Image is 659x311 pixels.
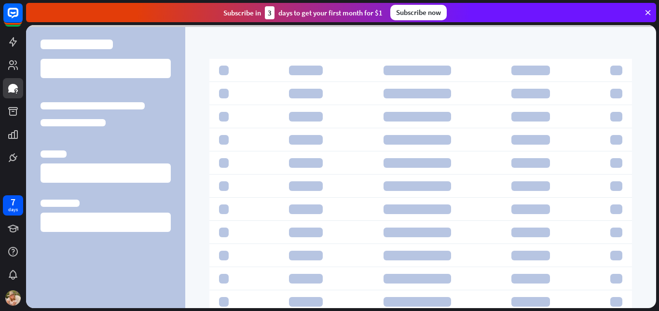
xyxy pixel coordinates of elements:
[3,195,23,216] a: 7 days
[8,206,18,213] div: days
[11,198,15,206] div: 7
[223,6,383,19] div: Subscribe in days to get your first month for $1
[390,5,447,20] div: Subscribe now
[265,6,275,19] div: 3
[8,4,37,33] button: Open LiveChat chat widget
